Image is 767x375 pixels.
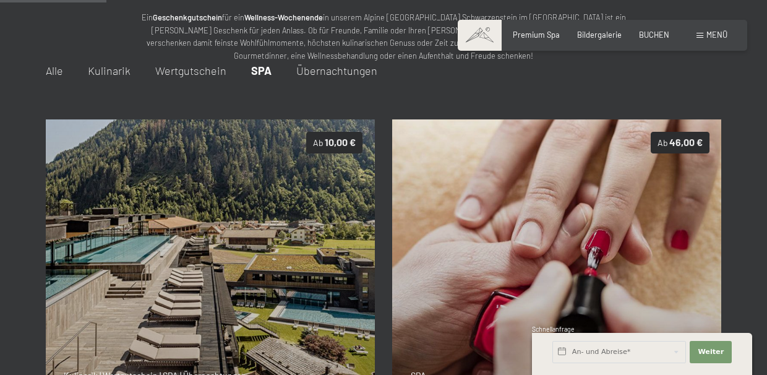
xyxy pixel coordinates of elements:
[577,30,622,40] a: Bildergalerie
[706,30,727,40] span: Menü
[690,341,732,363] button: Weiter
[513,30,560,40] a: Premium Spa
[244,12,323,22] strong: Wellness-Wochenende
[532,325,575,333] span: Schnellanfrage
[153,12,222,22] strong: Geschenkgutschein
[136,11,631,62] p: Ein für ein in unserem Alpine [GEOGRAPHIC_DATA] Schwarzenstein im [GEOGRAPHIC_DATA] ist ein [PERS...
[639,30,669,40] a: BUCHEN
[698,347,724,357] span: Weiter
